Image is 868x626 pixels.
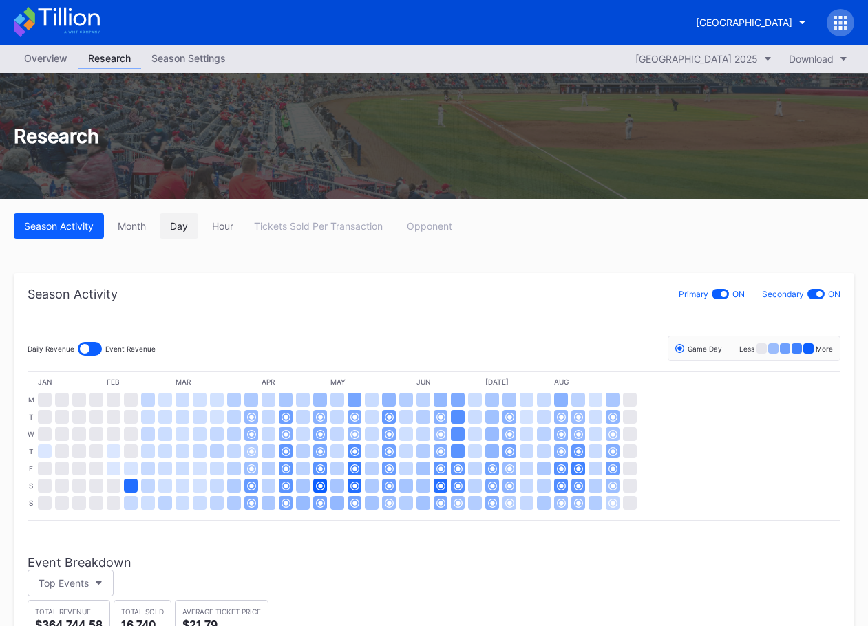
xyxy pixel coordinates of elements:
[29,479,33,493] div: S
[35,607,103,616] div: Total Revenue
[182,607,261,616] div: Average Ticket Price
[212,220,233,232] div: Hour
[29,496,33,510] div: S
[38,378,52,386] div: Jan
[14,48,78,68] div: Overview
[78,48,141,69] a: Research
[696,17,792,28] div: [GEOGRAPHIC_DATA]
[160,213,198,239] button: Day
[686,10,816,35] button: [GEOGRAPHIC_DATA]
[679,287,745,301] div: Primary ON
[14,213,104,239] button: Season Activity
[782,50,854,68] button: Download
[118,220,146,232] div: Month
[635,53,758,65] div: [GEOGRAPHIC_DATA] 2025
[121,607,164,616] div: Total Sold
[416,378,430,386] div: Jun
[28,287,118,301] div: Season Activity
[28,555,840,570] div: Event Breakdown
[14,48,78,69] a: Overview
[485,378,509,386] div: [DATE]
[24,220,94,232] div: Season Activity
[28,342,156,356] div: Daily Revenue Event Revenue
[29,410,34,424] div: T
[739,343,833,354] div: Less More
[29,462,33,475] div: F
[330,378,346,386] div: May
[554,378,569,386] div: Aug
[28,570,114,596] button: Top Events
[28,427,34,441] div: W
[762,287,840,301] div: Secondary ON
[107,213,156,239] button: Month
[170,220,188,232] div: Day
[628,50,779,68] button: [GEOGRAPHIC_DATA] 2025
[262,378,275,386] div: Apr
[141,48,236,69] a: Season Settings
[39,577,89,589] div: Top Events
[141,48,236,68] div: Season Settings
[789,53,834,65] div: Download
[28,393,34,407] div: M
[107,378,120,386] div: Feb
[176,378,191,386] div: Mar
[29,444,34,458] div: T
[675,344,722,353] div: Game Day
[202,213,244,239] button: Hour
